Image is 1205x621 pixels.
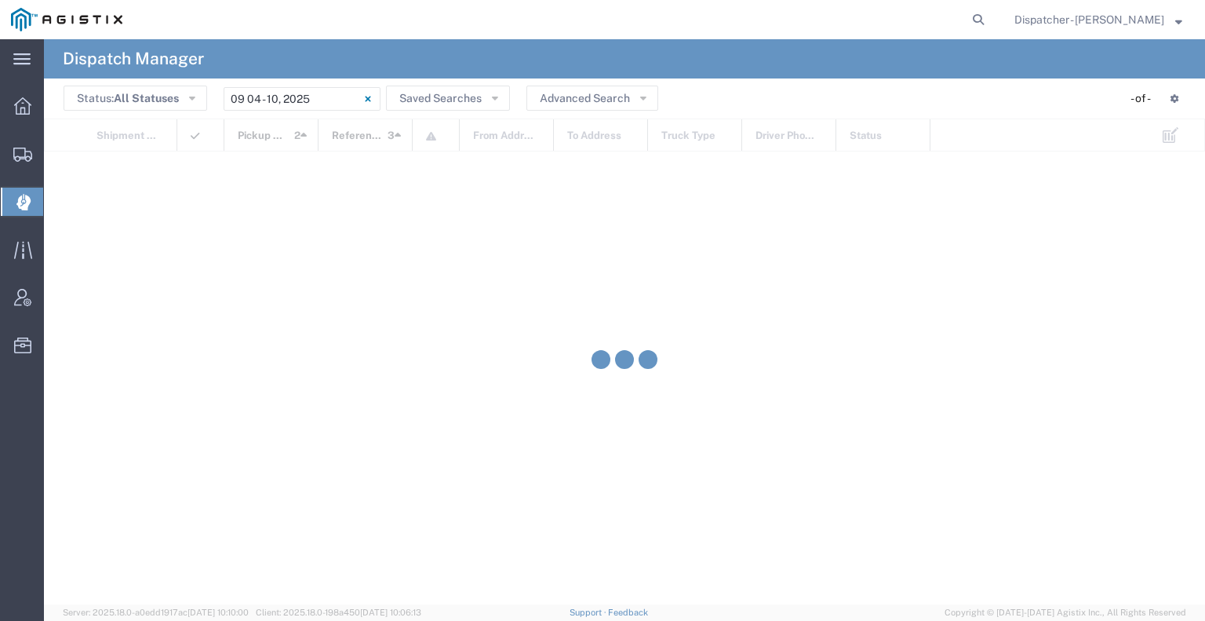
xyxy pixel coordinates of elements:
button: Dispatcher - [PERSON_NAME] [1014,10,1183,29]
span: [DATE] 10:06:13 [360,608,421,617]
div: - of - [1130,90,1158,107]
span: All Statuses [114,92,179,104]
h4: Dispatch Manager [63,39,204,79]
a: Support [570,608,609,617]
span: Server: 2025.18.0-a0edd1917ac [63,608,249,617]
span: [DATE] 10:10:00 [187,608,249,617]
span: Copyright © [DATE]-[DATE] Agistix Inc., All Rights Reserved [945,606,1186,619]
span: Client: 2025.18.0-198a450 [256,608,421,617]
img: logo [11,8,122,31]
span: Dispatcher - Cameron Bowman [1014,11,1164,28]
button: Status:All Statuses [64,86,207,111]
button: Saved Searches [386,86,510,111]
button: Advanced Search [526,86,658,111]
a: Feedback [608,608,648,617]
